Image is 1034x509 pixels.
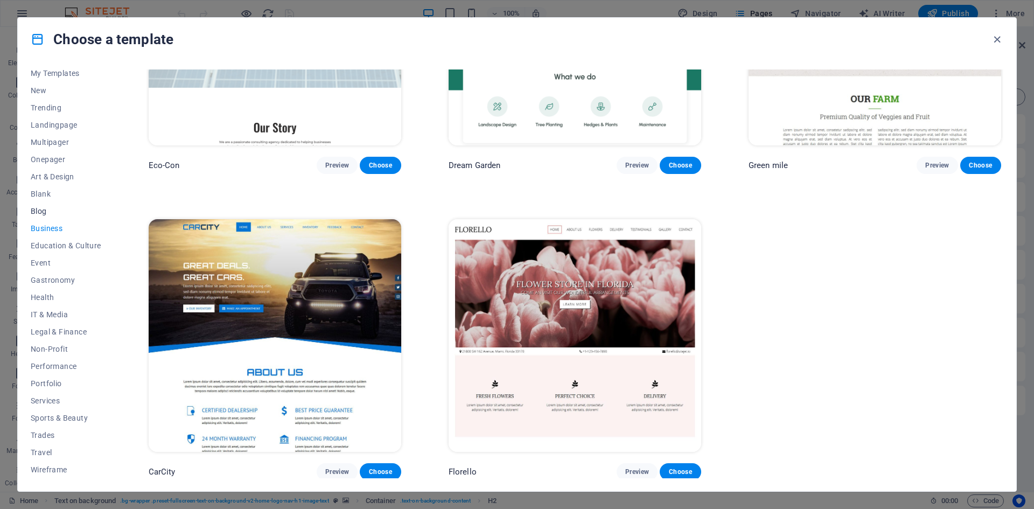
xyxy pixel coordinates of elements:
button: Choose [660,463,701,480]
span: Gastronomy [31,276,101,284]
button: Blog [31,203,101,220]
button: Education & Culture [31,237,101,254]
p: Eco-Con [149,160,180,171]
button: Trending [31,99,101,116]
span: Event [31,259,101,267]
span: Education & Culture [31,241,101,250]
span: Preview [625,468,649,476]
span: Preview [325,468,349,476]
button: Sports & Beauty [31,409,101,427]
span: New [31,86,101,95]
button: Art & Design [31,168,101,185]
span: Blank [31,190,101,198]
p: CarCity [149,466,176,477]
button: Health [31,289,101,306]
span: Art & Design [31,172,101,181]
p: Green mile [749,160,788,171]
button: Legal & Finance [31,323,101,340]
span: Choose [668,468,692,476]
span: Sports & Beauty [31,414,101,422]
button: Trades [31,427,101,444]
img: CarCity [149,219,401,452]
button: Choose [360,463,401,480]
button: Travel [31,444,101,461]
span: Performance [31,362,101,371]
span: Choose [368,468,392,476]
span: Preview [325,161,349,170]
span: Choose [668,161,692,170]
span: IT & Media [31,310,101,319]
h4: Choose a template [31,31,173,48]
button: Preview [317,463,358,480]
button: Choose [360,157,401,174]
button: Choose [960,157,1001,174]
p: Dream Garden [449,160,501,171]
button: Landingpage [31,116,101,134]
button: Portfolio [31,375,101,392]
p: Florello [449,466,477,477]
button: Preview [617,463,658,480]
span: Portfolio [31,379,101,388]
span: Landingpage [31,121,101,129]
img: Florello [449,219,701,452]
span: Wireframe [31,465,101,474]
span: Preview [625,161,649,170]
button: Multipager [31,134,101,151]
span: Services [31,396,101,405]
span: Health [31,293,101,302]
span: My Templates [31,69,101,78]
span: Travel [31,448,101,457]
span: Blog [31,207,101,215]
span: Non-Profit [31,345,101,353]
button: Preview [317,157,358,174]
span: Legal & Finance [31,327,101,336]
span: Choose [969,161,993,170]
button: Event [31,254,101,271]
span: Trades [31,431,101,440]
span: Multipager [31,138,101,147]
span: Business [31,224,101,233]
button: My Templates [31,65,101,82]
button: Services [31,392,101,409]
button: Preview [617,157,658,174]
button: Gastronomy [31,271,101,289]
button: Preview [917,157,958,174]
button: Non-Profit [31,340,101,358]
button: Onepager [31,151,101,168]
button: Choose [660,157,701,174]
button: Blank [31,185,101,203]
button: Business [31,220,101,237]
span: Choose [368,161,392,170]
button: IT & Media [31,306,101,323]
span: Preview [925,161,949,170]
button: New [31,82,101,99]
button: Performance [31,358,101,375]
span: Trending [31,103,101,112]
button: Wireframe [31,461,101,478]
span: Onepager [31,155,101,164]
